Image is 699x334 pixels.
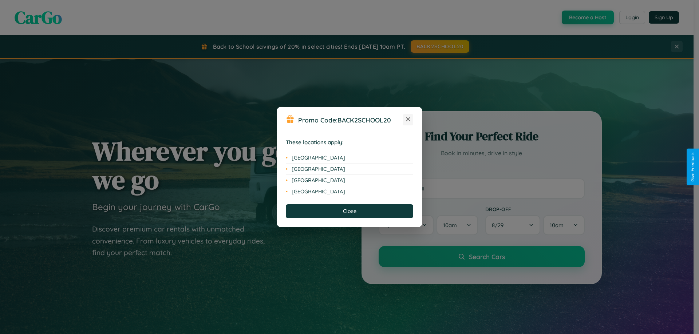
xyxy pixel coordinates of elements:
li: [GEOGRAPHIC_DATA] [286,175,413,186]
h3: Promo Code: [298,116,403,124]
li: [GEOGRAPHIC_DATA] [286,164,413,175]
b: BACK2SCHOOL20 [337,116,391,124]
strong: These locations apply: [286,139,344,146]
button: Close [286,204,413,218]
li: [GEOGRAPHIC_DATA] [286,152,413,164]
div: Give Feedback [690,152,695,182]
li: [GEOGRAPHIC_DATA] [286,186,413,197]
